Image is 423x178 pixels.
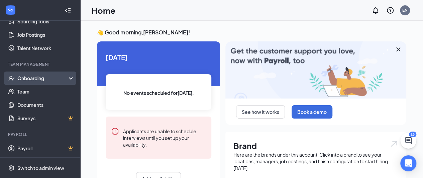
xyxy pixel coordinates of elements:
[106,52,211,62] span: [DATE]
[8,75,15,81] svg: UserCheck
[123,127,206,148] div: Applicants are unable to schedule interviews until you set up your availability.
[400,133,416,149] button: ChatActive
[7,7,14,13] svg: WorkstreamLogo
[17,85,75,98] a: Team
[17,98,75,112] a: Documents
[394,45,402,53] svg: Cross
[111,127,119,135] svg: Error
[404,137,412,145] svg: ChatActive
[233,151,398,171] div: Here are the brands under this account. Click into a brand to see your locations, managers, job p...
[372,6,380,14] svg: Notifications
[17,165,64,171] div: Switch to admin view
[386,6,394,14] svg: QuestionInfo
[409,132,416,137] div: 16
[292,105,332,119] button: Book a demo
[233,140,398,151] h1: Brand
[65,7,71,14] svg: Collapse
[225,41,406,99] img: payroll-large.gif
[8,132,73,137] div: Payroll
[390,140,398,148] img: open.6027fd2a22e1237b5b06.svg
[92,5,115,16] h1: Home
[17,28,75,41] a: Job Postings
[236,105,285,119] button: See how it works
[97,29,406,36] h3: 👋 Good morning, [PERSON_NAME] !
[402,7,408,13] div: EN
[17,41,75,55] a: Talent Network
[8,61,73,67] div: Team Management
[17,112,75,125] a: SurveysCrown
[17,75,69,81] div: Onboarding
[17,15,75,28] a: Sourcing Tools
[400,155,416,171] div: Open Intercom Messenger
[8,165,15,171] svg: Settings
[123,89,194,97] span: No events scheduled for [DATE] .
[17,142,75,155] a: PayrollCrown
